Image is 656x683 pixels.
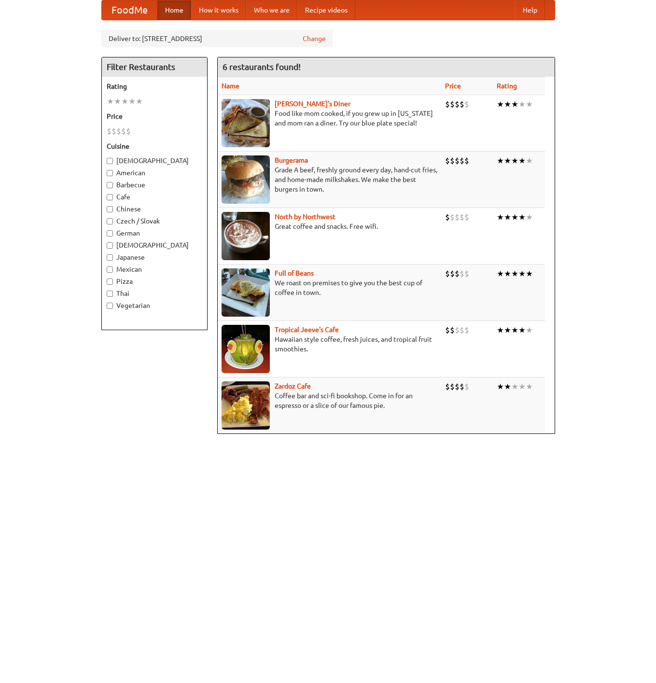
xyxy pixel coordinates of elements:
[112,126,116,137] li: $
[515,0,545,20] a: Help
[504,155,511,166] li: ★
[107,240,202,250] label: [DEMOGRAPHIC_DATA]
[497,212,504,223] li: ★
[275,382,311,390] a: Zardoz Cafe
[191,0,246,20] a: How it works
[450,212,455,223] li: $
[107,194,113,200] input: Cafe
[107,192,202,202] label: Cafe
[107,279,113,285] input: Pizza
[102,0,157,20] a: FoodMe
[222,82,239,90] a: Name
[460,381,464,392] li: $
[511,325,518,335] li: ★
[445,82,461,90] a: Price
[445,155,450,166] li: $
[464,268,469,279] li: $
[223,62,301,71] ng-pluralize: 6 restaurants found!
[107,170,113,176] input: American
[107,96,114,107] li: ★
[107,158,113,164] input: [DEMOGRAPHIC_DATA]
[445,381,450,392] li: $
[101,30,333,47] div: Deliver to: [STREET_ADDRESS]
[107,218,113,224] input: Czech / Slovak
[497,381,504,392] li: ★
[222,325,270,373] img: jeeves.jpg
[460,155,464,166] li: $
[107,254,113,261] input: Japanese
[275,213,335,221] a: North by Northwest
[107,82,202,91] h5: Rating
[526,325,533,335] li: ★
[526,99,533,110] li: ★
[464,325,469,335] li: $
[222,391,437,410] p: Coffee bar and sci-fi bookshop. Come in for an espresso or a slice of our famous pie.
[460,268,464,279] li: $
[107,242,113,249] input: [DEMOGRAPHIC_DATA]
[121,96,128,107] li: ★
[275,269,314,277] a: Full of Beans
[107,216,202,226] label: Czech / Slovak
[222,278,437,297] p: We roast on premises to give you the best cup of coffee in town.
[511,212,518,223] li: ★
[107,252,202,262] label: Japanese
[450,99,455,110] li: $
[460,325,464,335] li: $
[455,155,460,166] li: $
[107,180,202,190] label: Barbecue
[504,212,511,223] li: ★
[222,99,270,147] img: sallys.jpg
[128,96,136,107] li: ★
[114,96,121,107] li: ★
[526,155,533,166] li: ★
[526,268,533,279] li: ★
[518,212,526,223] li: ★
[455,212,460,223] li: $
[107,112,202,121] h5: Price
[102,57,207,77] h4: Filter Restaurants
[246,0,297,20] a: Who we are
[504,99,511,110] li: ★
[107,168,202,178] label: American
[116,126,121,137] li: $
[107,126,112,137] li: $
[121,126,126,137] li: $
[107,204,202,214] label: Chinese
[445,325,450,335] li: $
[303,34,326,43] a: Change
[455,99,460,110] li: $
[511,381,518,392] li: ★
[107,265,202,274] label: Mexican
[450,268,455,279] li: $
[275,100,350,108] a: [PERSON_NAME]'s Diner
[497,82,517,90] a: Rating
[455,381,460,392] li: $
[504,325,511,335] li: ★
[222,381,270,430] img: zardoz.jpg
[222,335,437,354] p: Hawaiian style coffee, fresh juices, and tropical fruit smoothies.
[107,291,113,297] input: Thai
[445,268,450,279] li: $
[222,222,437,231] p: Great coffee and snacks. Free wifi.
[511,155,518,166] li: ★
[460,99,464,110] li: $
[518,99,526,110] li: ★
[450,155,455,166] li: $
[275,326,339,334] a: Tropical Jeeve's Cafe
[526,212,533,223] li: ★
[107,289,202,298] label: Thai
[445,99,450,110] li: $
[511,268,518,279] li: ★
[464,212,469,223] li: $
[222,268,270,317] img: beans.jpg
[222,212,270,260] img: north.jpg
[126,126,131,137] li: $
[511,99,518,110] li: ★
[464,155,469,166] li: $
[460,212,464,223] li: $
[275,156,308,164] a: Burgerama
[107,301,202,310] label: Vegetarian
